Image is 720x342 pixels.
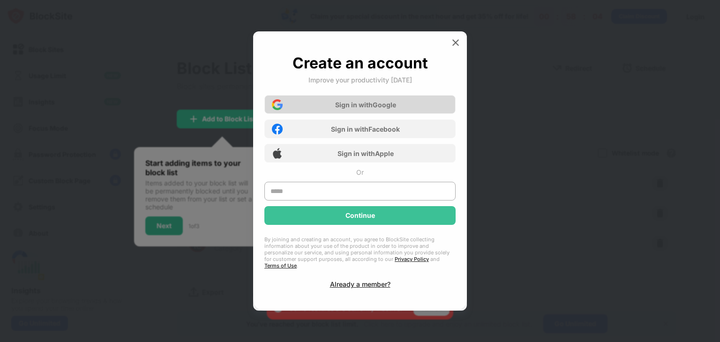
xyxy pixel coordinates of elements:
div: Create an account [292,54,428,72]
div: By joining and creating an account, you agree to BlockSite collecting information about your use ... [264,236,456,269]
a: Privacy Policy [395,256,429,262]
img: apple-icon.png [272,148,283,159]
a: Terms of Use [264,262,297,269]
div: Or [356,168,364,176]
div: Already a member? [330,280,390,288]
div: Improve your productivity [DATE] [308,76,412,84]
div: Continue [345,212,375,219]
img: google-icon.png [272,99,283,110]
div: Sign in with Google [335,101,396,109]
div: Sign in with Apple [337,149,394,157]
img: facebook-icon.png [272,124,283,134]
div: Sign in with Facebook [331,125,400,133]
